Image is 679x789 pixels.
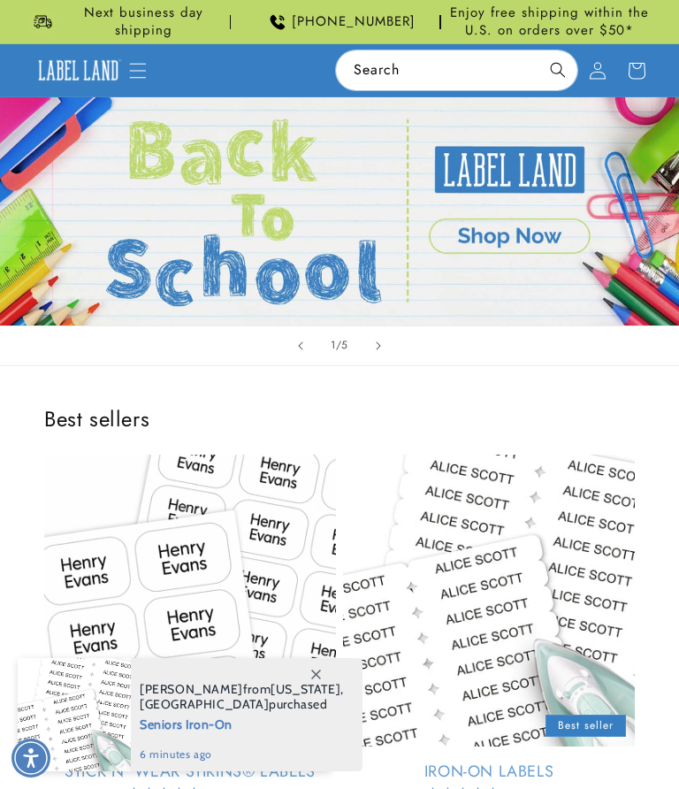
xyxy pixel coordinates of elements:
[331,336,336,354] span: 1
[502,713,661,771] iframe: Gorgias live chat messenger
[292,13,416,31] span: [PHONE_NUMBER]
[336,336,342,354] span: /
[34,57,123,85] img: Label Land
[27,50,129,91] a: Label Land
[341,336,348,354] span: 5
[140,682,344,712] span: from , purchased
[448,4,651,39] span: Enjoy free shipping within the U.S. on orders over $50*
[44,405,635,433] h2: Best sellers
[57,4,231,39] span: Next business day shipping
[359,326,398,365] button: Next slide
[271,681,340,697] span: [US_STATE]
[118,51,157,90] summary: Menu
[44,762,336,782] a: Stick N' Wear Stikins® Labels
[281,326,320,365] button: Previous slide
[343,762,635,782] a: Iron-On Labels
[538,50,577,89] button: Search
[140,696,269,712] span: [GEOGRAPHIC_DATA]
[11,739,50,778] div: Accessibility Menu
[140,681,243,697] span: [PERSON_NAME]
